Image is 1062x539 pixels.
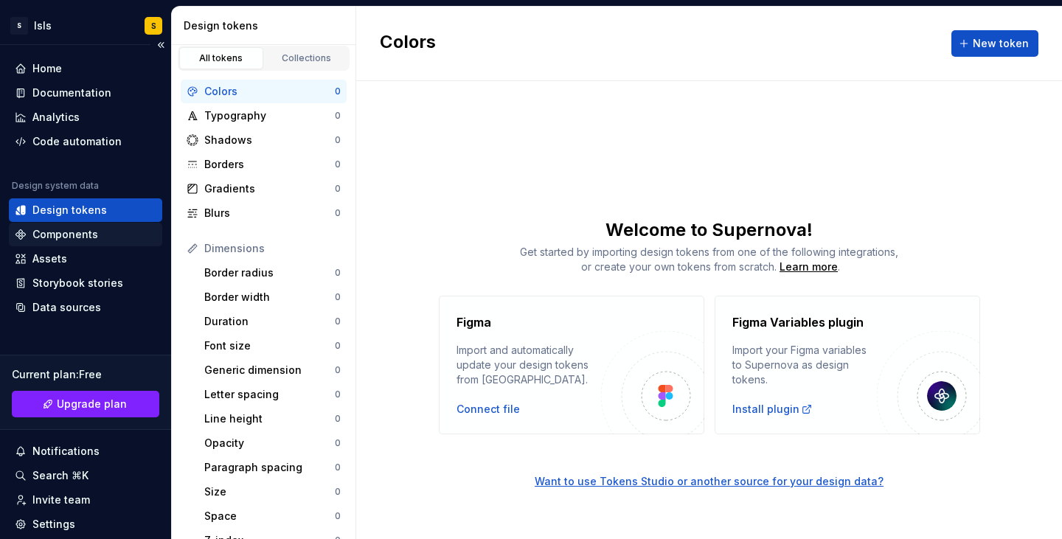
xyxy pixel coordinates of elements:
[732,313,864,331] h4: Figma Variables plugin
[457,343,601,387] div: Import and automatically update your design tokens from [GEOGRAPHIC_DATA].
[520,246,898,273] span: Get started by importing design tokens from one of the following integrations, or create your own...
[198,407,347,431] a: Line height0
[184,52,258,64] div: All tokens
[181,177,347,201] a: Gradients0
[198,480,347,504] a: Size0
[12,391,159,417] a: Upgrade plan
[335,267,341,279] div: 0
[9,464,162,487] button: Search ⌘K
[9,57,162,80] a: Home
[32,134,122,149] div: Code automation
[181,104,347,128] a: Typography0
[535,474,884,489] button: Want to use Tokens Studio or another source for your design data?
[335,110,341,122] div: 0
[10,17,28,35] div: S
[335,159,341,170] div: 0
[356,218,1062,242] div: Welcome to Supernova!
[151,20,156,32] div: S
[204,314,335,329] div: Duration
[335,364,341,376] div: 0
[951,30,1038,57] button: New token
[184,18,350,33] div: Design tokens
[198,261,347,285] a: Border radius0
[12,180,99,192] div: Design system data
[335,437,341,449] div: 0
[198,383,347,406] a: Letter spacing0
[204,241,341,256] div: Dimensions
[380,30,436,57] h2: Colors
[204,84,335,99] div: Colors
[32,300,101,315] div: Data sources
[9,81,162,105] a: Documentation
[204,108,335,123] div: Typography
[32,203,107,218] div: Design tokens
[32,86,111,100] div: Documentation
[9,271,162,295] a: Storybook stories
[9,130,162,153] a: Code automation
[32,227,98,242] div: Components
[9,296,162,319] a: Data sources
[198,285,347,309] a: Border width0
[204,206,335,220] div: Blurs
[32,61,62,76] div: Home
[335,510,341,522] div: 0
[198,310,347,333] a: Duration0
[335,462,341,473] div: 0
[335,389,341,400] div: 0
[181,80,347,103] a: Colors0
[204,460,335,475] div: Paragraph spacing
[732,343,877,387] div: Import your Figma variables to Supernova as design tokens.
[204,484,335,499] div: Size
[204,363,335,378] div: Generic dimension
[204,509,335,524] div: Space
[198,431,347,455] a: Opacity0
[356,434,1062,489] a: Want to use Tokens Studio or another source for your design data?
[181,153,347,176] a: Borders0
[198,358,347,382] a: Generic dimension0
[335,291,341,303] div: 0
[9,488,162,512] a: Invite team
[9,439,162,463] button: Notifications
[732,402,813,417] a: Install plugin
[335,316,341,327] div: 0
[457,313,491,331] h4: Figma
[204,181,335,196] div: Gradients
[9,512,162,536] a: Settings
[204,387,335,402] div: Letter spacing
[9,223,162,246] a: Components
[9,105,162,129] a: Analytics
[204,436,335,451] div: Opacity
[780,260,838,274] a: Learn more
[181,201,347,225] a: Blurs0
[12,367,159,382] div: Current plan : Free
[34,18,52,33] div: lsls
[270,52,344,64] div: Collections
[204,338,335,353] div: Font size
[198,504,347,528] a: Space0
[32,517,75,532] div: Settings
[32,110,80,125] div: Analytics
[204,157,335,172] div: Borders
[457,402,520,417] button: Connect file
[335,486,341,498] div: 0
[335,86,341,97] div: 0
[32,251,67,266] div: Assets
[204,411,335,426] div: Line height
[335,207,341,219] div: 0
[973,36,1029,51] span: New token
[335,413,341,425] div: 0
[32,468,88,483] div: Search ⌘K
[181,128,347,152] a: Shadows0
[335,340,341,352] div: 0
[198,334,347,358] a: Font size0
[32,444,100,459] div: Notifications
[198,456,347,479] a: Paragraph spacing0
[32,276,123,291] div: Storybook stories
[204,133,335,147] div: Shadows
[335,134,341,146] div: 0
[32,493,90,507] div: Invite team
[150,35,171,55] button: Collapse sidebar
